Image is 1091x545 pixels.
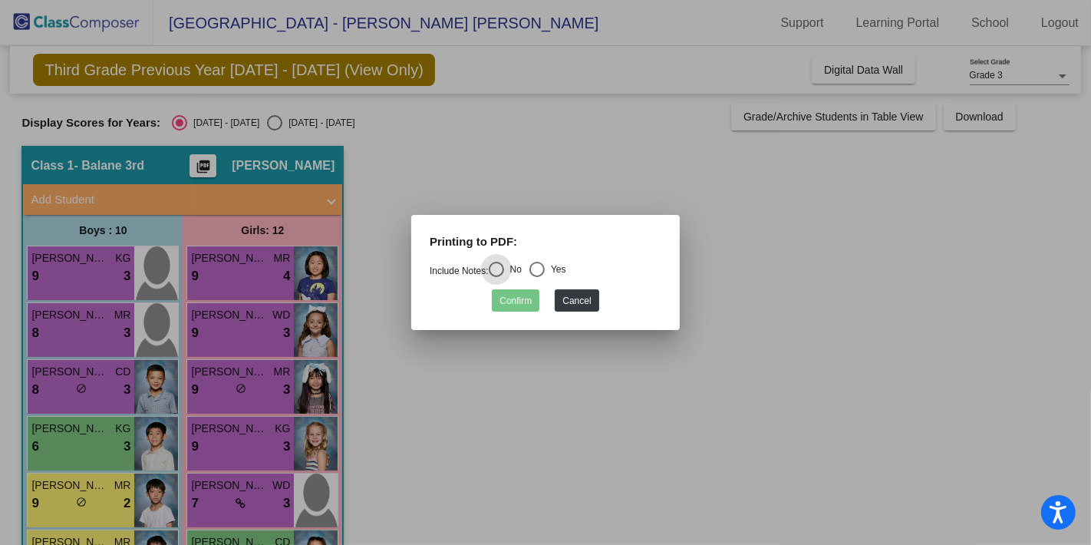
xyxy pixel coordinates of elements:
[545,263,566,276] div: Yes
[492,289,539,312] button: Confirm
[430,233,517,251] label: Printing to PDF:
[504,263,522,276] div: No
[430,266,489,276] a: Include Notes:
[555,289,598,312] button: Cancel
[430,266,566,276] mat-radio-group: Select an option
